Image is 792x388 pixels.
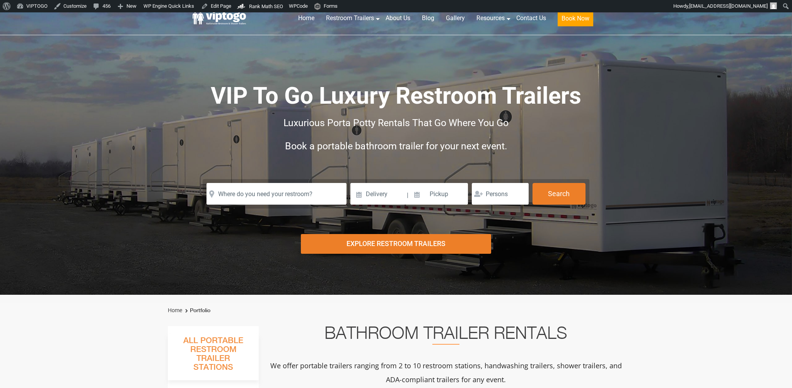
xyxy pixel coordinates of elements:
[269,326,623,345] h2: Bathroom Trailer Rentals
[558,11,593,26] button: Book Now
[761,357,792,388] button: Live Chat
[168,307,182,313] a: Home
[407,183,408,208] span: |
[168,334,259,380] h3: All Portable Restroom Trailer Stations
[292,10,320,27] a: Home
[183,306,210,315] li: Portfolio
[207,183,346,205] input: Where do you need your restroom?
[552,10,599,31] a: Book Now
[533,183,585,205] button: Search
[440,10,471,27] a: Gallery
[510,10,552,27] a: Contact Us
[211,82,581,109] span: VIP To Go Luxury Restroom Trailers
[471,10,510,27] a: Resources
[269,359,623,386] p: We offer portable trailers ranging from 2 to 10 restroom stations, handwashing trailers, shower t...
[416,10,440,27] a: Blog
[380,10,416,27] a: About Us
[320,10,380,27] a: Restroom Trailers
[350,183,406,205] input: Delivery
[285,140,507,152] span: Book a portable bathroom trailer for your next event.
[301,234,491,254] div: Explore Restroom Trailers
[472,183,529,205] input: Persons
[283,117,509,128] span: Luxurious Porta Potty Rentals That Go Where You Go
[409,183,468,205] input: Pickup
[689,3,768,9] span: [EMAIL_ADDRESS][DOMAIN_NAME]
[249,3,283,9] span: Rank Math SEO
